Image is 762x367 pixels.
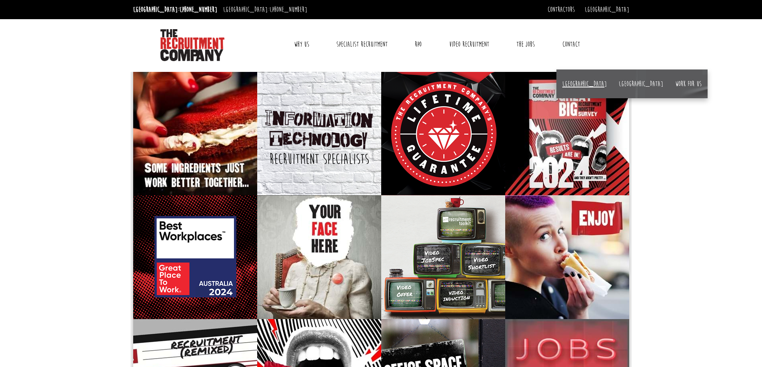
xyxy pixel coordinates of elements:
[270,5,307,14] a: [PHONE_NUMBER]
[548,5,575,14] a: Contractors
[510,34,541,54] a: The Jobs
[409,34,428,54] a: RPO
[443,34,495,54] a: Video Recruitment
[330,34,394,54] a: Specialist Recruitment
[556,34,586,54] a: Contact
[619,79,663,88] a: [GEOGRAPHIC_DATA]
[221,3,309,16] li: [GEOGRAPHIC_DATA]:
[562,79,607,88] a: [GEOGRAPHIC_DATA]
[180,5,217,14] a: [PHONE_NUMBER]
[585,5,629,14] a: [GEOGRAPHIC_DATA]
[675,79,702,88] a: Work for us
[131,3,219,16] li: [GEOGRAPHIC_DATA]:
[160,29,224,61] img: The Recruitment Company
[288,34,315,54] a: Why Us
